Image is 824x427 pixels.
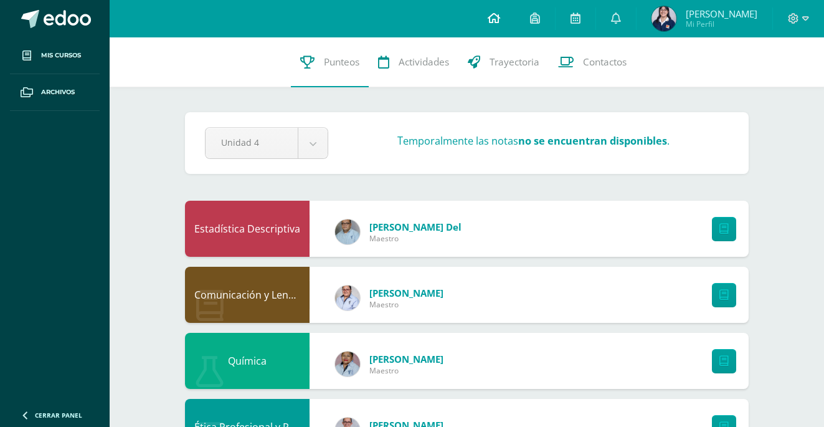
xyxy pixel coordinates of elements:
strong: no se encuentran disponibles [518,134,667,148]
span: Cerrar panel [35,411,82,420]
span: Trayectoria [490,55,539,69]
span: Mi Perfil [686,19,757,29]
div: Comunicación y Lenguaje L3 (Inglés Técnico) 5 [185,267,310,323]
span: Actividades [399,55,449,69]
a: Archivos [10,74,100,111]
span: Unidad 4 [221,128,282,157]
a: Trayectoria [458,37,549,87]
a: Mis cursos [10,37,100,74]
div: Estadística Descriptiva [185,201,310,257]
span: Maestro [369,299,443,310]
a: Unidad 4 [206,128,328,158]
span: [PERSON_NAME] [686,7,757,20]
a: Actividades [369,37,458,87]
span: Punteos [324,55,359,69]
span: [PERSON_NAME] [369,287,443,299]
span: Contactos [583,55,627,69]
a: Contactos [549,37,636,87]
span: Maestro [369,365,443,376]
h3: Temporalmente las notas . [397,134,670,148]
span: Mis cursos [41,50,81,60]
a: Punteos [291,37,369,87]
span: [PERSON_NAME] [369,353,443,365]
img: 2ae3b50cfd2585439a92959790b77830.png [335,285,360,310]
img: f9f79b6582c409e48e29a3a1ed6b6674.png [335,352,360,377]
span: Archivos [41,87,75,97]
span: Maestro [369,233,462,244]
img: 9bda7905687ab488ca4bd408901734b0.png [335,219,360,244]
img: 54373e87f1e680ae0794753f8376f490.png [651,6,676,31]
span: [PERSON_NAME] del [369,221,462,233]
div: Química [185,333,310,389]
